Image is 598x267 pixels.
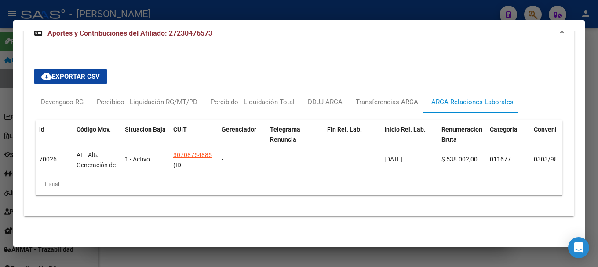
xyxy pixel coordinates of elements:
datatable-header-cell: Telegrama Renuncia [266,120,324,159]
datatable-header-cell: Fin Rel. Lab. [324,120,381,159]
span: 0303/98 [534,156,558,163]
span: Renumeracion Bruta [441,126,482,143]
div: 1 total [36,173,562,195]
span: Categoria [490,126,518,133]
span: id [39,126,44,133]
datatable-header-cell: Inicio Rel. Lab. [381,120,438,159]
div: Aportes y Contribuciones del Afiliado: 27230476573 [24,48,574,216]
span: Fin Rel. Lab. [327,126,362,133]
span: AT - Alta - Generación de clave [77,151,116,179]
span: Telegrama Renuncia [270,126,300,143]
span: 30708754885 [173,151,212,158]
datatable-header-cell: Categoria [486,120,530,159]
datatable-header-cell: CUIT [170,120,218,159]
span: Convenio [534,126,560,133]
datatable-header-cell: Convenio [530,120,574,159]
span: [DATE] [384,156,402,163]
span: Código Mov. [77,126,111,133]
span: Gerenciador [222,126,256,133]
span: 1 - Activo [125,156,150,163]
div: ARCA Relaciones Laborales [431,97,514,107]
datatable-header-cell: Situacion Baja [121,120,170,159]
datatable-header-cell: Renumeracion Bruta [438,120,486,159]
datatable-header-cell: Gerenciador [218,120,266,159]
button: Exportar CSV [34,69,107,84]
span: 70026 [39,156,57,163]
div: Open Intercom Messenger [568,237,589,258]
span: (ID-INDUMENTARIA S.A) [173,161,217,189]
div: Percibido - Liquidación RG/MT/PD [97,97,197,107]
span: CUIT [173,126,187,133]
div: Devengado RG [41,97,84,107]
span: Situacion Baja [125,126,166,133]
datatable-header-cell: Código Mov. [73,120,121,159]
span: - [222,156,223,163]
datatable-header-cell: id [36,120,73,159]
div: DDJJ ARCA [308,97,343,107]
span: $ 538.002,00 [441,156,478,163]
div: Percibido - Liquidación Total [211,97,295,107]
span: Exportar CSV [41,73,100,80]
div: Transferencias ARCA [356,97,418,107]
span: Aportes y Contribuciones del Afiliado: 27230476573 [47,29,212,37]
span: 011677 [490,156,511,163]
mat-icon: cloud_download [41,71,52,81]
span: Inicio Rel. Lab. [384,126,426,133]
mat-expansion-panel-header: Aportes y Contribuciones del Afiliado: 27230476573 [24,19,574,48]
